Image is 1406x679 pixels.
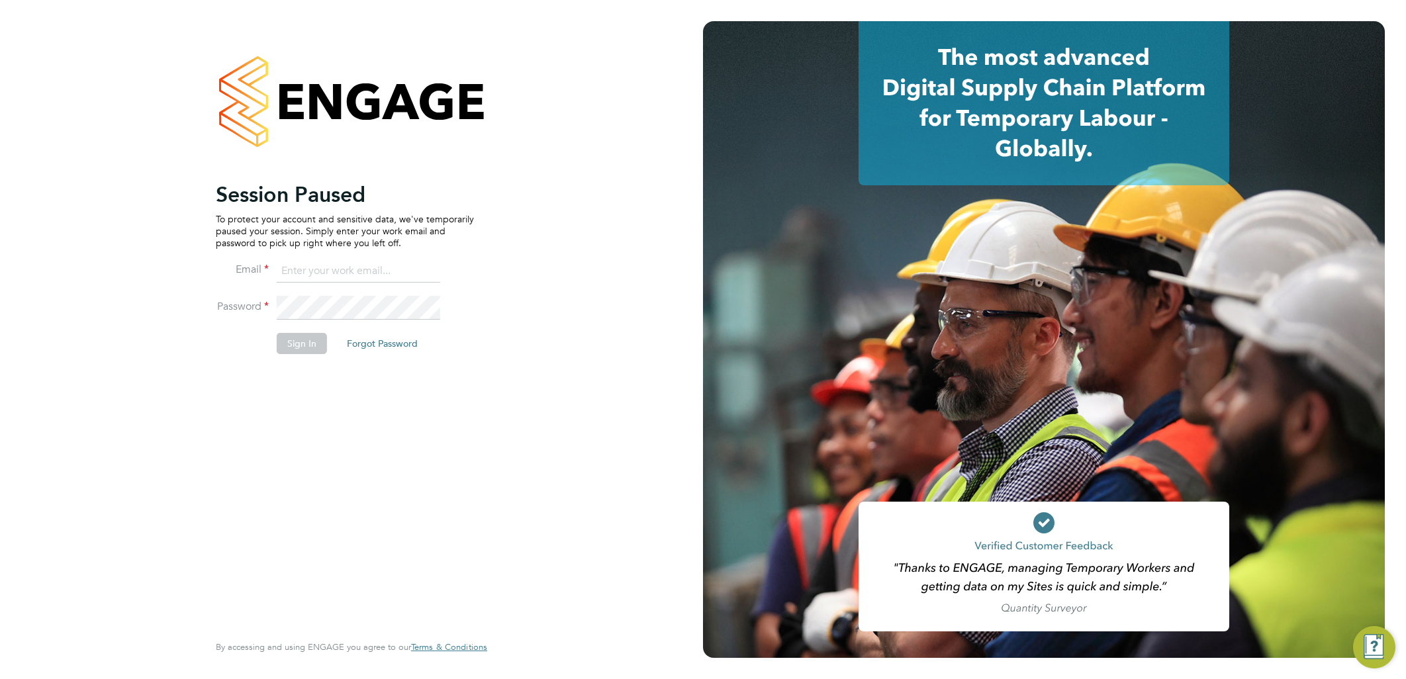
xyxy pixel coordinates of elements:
[216,181,474,208] h2: Session Paused
[411,642,487,653] a: Terms & Conditions
[1353,626,1395,668] button: Engage Resource Center
[216,213,474,249] p: To protect your account and sensitive data, we've temporarily paused your session. Simply enter y...
[216,300,269,314] label: Password
[216,263,269,277] label: Email
[277,333,327,354] button: Sign In
[277,259,440,283] input: Enter your work email...
[336,333,428,354] button: Forgot Password
[216,641,487,653] span: By accessing and using ENGAGE you agree to our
